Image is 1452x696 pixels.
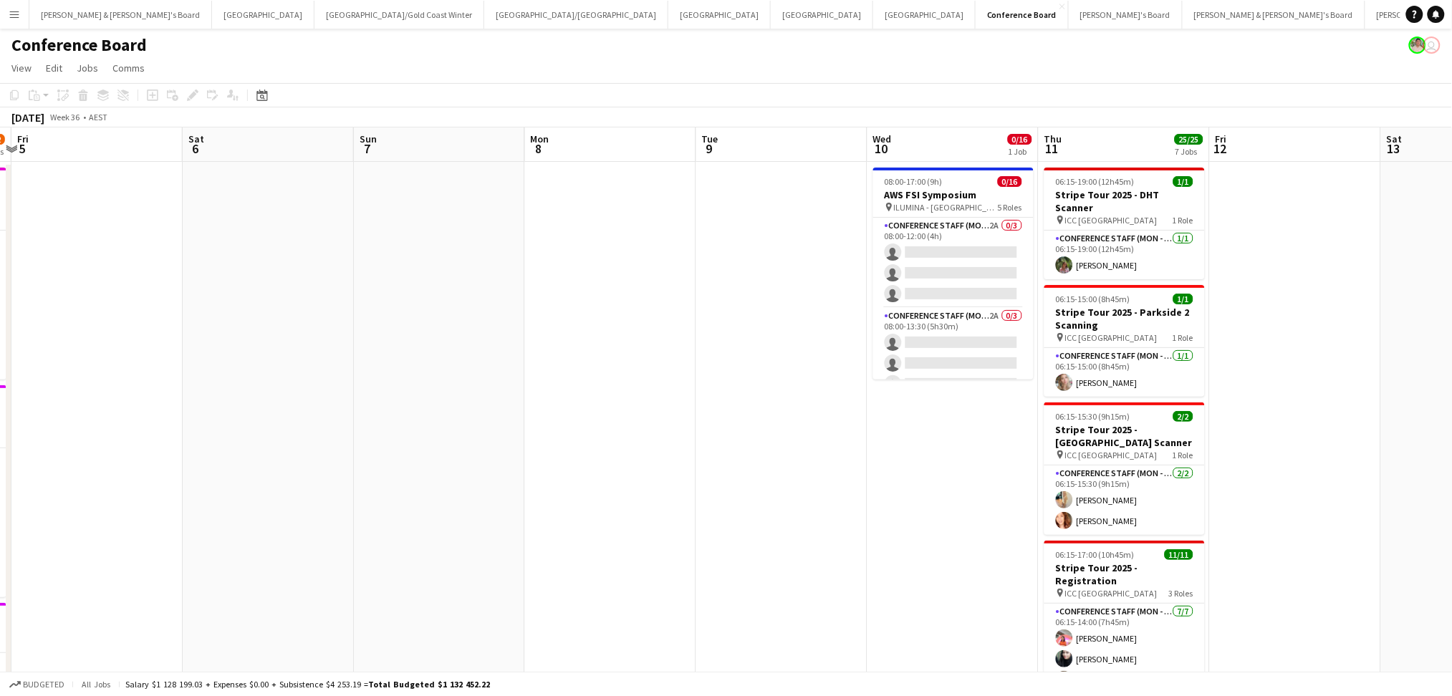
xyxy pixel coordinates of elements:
button: [GEOGRAPHIC_DATA] [212,1,314,29]
button: [GEOGRAPHIC_DATA] [668,1,771,29]
button: [GEOGRAPHIC_DATA] [873,1,976,29]
button: Conference Board [976,1,1069,29]
span: All jobs [79,679,113,690]
div: Salary $1 128 199.03 + Expenses $0.00 + Subsistence $4 253.19 = [125,679,490,690]
button: [PERSON_NAME] & [PERSON_NAME]'s Board [29,1,212,29]
button: [GEOGRAPHIC_DATA] [771,1,873,29]
button: [PERSON_NAME] & [PERSON_NAME]'s Board [1183,1,1365,29]
button: Budgeted [7,677,67,692]
span: Budgeted [23,680,64,690]
app-user-avatar: Andy Husen [1423,37,1441,54]
button: [GEOGRAPHIC_DATA]/[GEOGRAPHIC_DATA] [484,1,668,29]
span: Total Budgeted $1 132 452.22 [368,679,490,690]
button: [GEOGRAPHIC_DATA]/Gold Coast Winter [314,1,484,29]
app-user-avatar: Arrence Torres [1409,37,1426,54]
button: [PERSON_NAME]'s Board [1069,1,1183,29]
